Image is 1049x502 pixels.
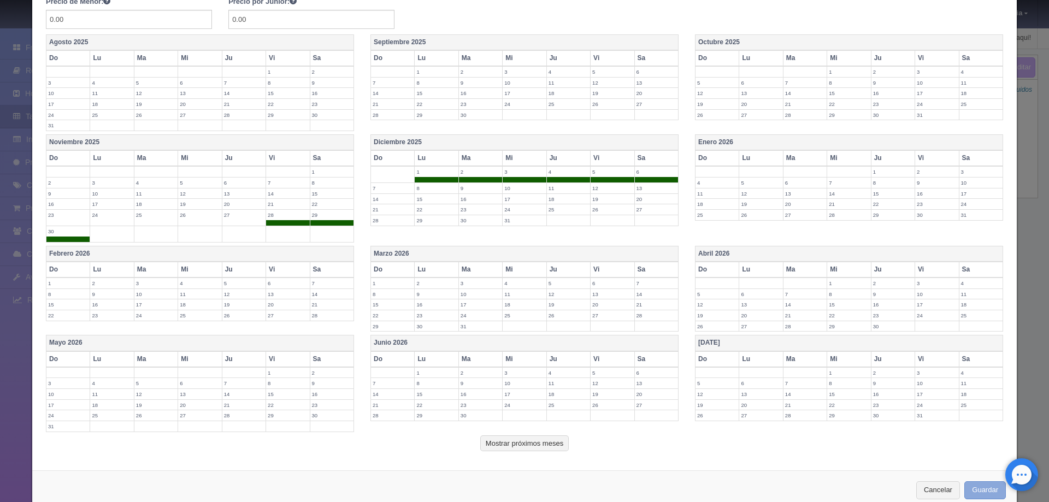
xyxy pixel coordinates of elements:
[503,378,546,388] label: 10
[547,378,590,388] label: 11
[503,289,546,299] label: 11
[415,368,458,378] label: 1
[371,88,414,98] label: 14
[503,167,546,177] label: 3
[915,178,958,188] label: 9
[696,78,739,88] label: 5
[871,210,915,220] label: 29
[591,67,634,77] label: 5
[591,289,634,299] label: 13
[90,178,133,188] label: 3
[310,310,353,321] label: 28
[371,289,414,299] label: 8
[46,289,90,299] label: 8
[459,194,502,204] label: 16
[134,278,178,288] label: 3
[178,289,221,299] label: 11
[415,321,458,332] label: 30
[415,378,458,388] label: 8
[739,188,782,199] label: 12
[959,178,1003,188] label: 10
[46,299,90,310] label: 15
[959,188,1003,199] label: 17
[871,299,915,310] label: 16
[827,321,870,332] label: 29
[591,310,634,321] label: 27
[310,199,353,209] label: 22
[871,110,915,120] label: 30
[266,310,309,321] label: 27
[783,210,827,220] label: 27
[46,199,90,209] label: 16
[635,278,678,288] label: 7
[591,299,634,310] label: 20
[915,188,958,199] label: 16
[591,278,634,288] label: 6
[222,289,266,299] label: 12
[310,178,353,188] label: 8
[222,378,266,388] label: 7
[266,210,309,220] label: 28
[415,78,458,88] label: 8
[827,289,870,299] label: 8
[90,110,133,120] label: 25
[783,78,827,88] label: 7
[696,310,739,321] label: 19
[371,378,414,388] label: 7
[696,321,739,332] label: 26
[739,78,782,88] label: 6
[90,199,133,209] label: 17
[827,178,870,188] label: 7
[266,188,309,199] label: 14
[696,188,739,199] label: 11
[459,167,502,177] label: 2
[783,321,827,332] label: 28
[459,183,502,193] label: 9
[827,67,870,77] label: 1
[46,278,90,288] label: 1
[46,78,90,88] label: 3
[222,178,266,188] label: 6
[871,188,915,199] label: 15
[415,194,458,204] label: 15
[222,278,266,288] label: 5
[310,188,353,199] label: 15
[371,204,414,215] label: 21
[915,67,958,77] label: 3
[915,99,958,109] label: 24
[635,310,678,321] label: 28
[959,278,1003,288] label: 4
[503,88,546,98] label: 17
[827,368,870,378] label: 1
[696,289,739,299] label: 5
[46,178,90,188] label: 2
[310,88,353,98] label: 16
[959,368,1003,378] label: 4
[310,368,353,378] label: 2
[134,178,178,188] label: 4
[915,78,958,88] label: 10
[503,67,546,77] label: 3
[635,78,678,88] label: 13
[222,199,266,209] label: 20
[696,178,739,188] label: 4
[134,88,178,98] label: 12
[371,215,414,226] label: 28
[46,88,90,98] label: 10
[547,88,590,98] label: 18
[547,67,590,77] label: 4
[959,88,1003,98] label: 18
[134,289,178,299] label: 10
[178,199,221,209] label: 19
[635,99,678,109] label: 27
[959,210,1003,220] label: 31
[178,88,221,98] label: 13
[459,204,502,215] label: 23
[415,299,458,310] label: 16
[222,188,266,199] label: 13
[783,310,827,321] label: 21
[371,321,414,332] label: 29
[371,99,414,109] label: 21
[591,88,634,98] label: 19
[915,210,958,220] label: 30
